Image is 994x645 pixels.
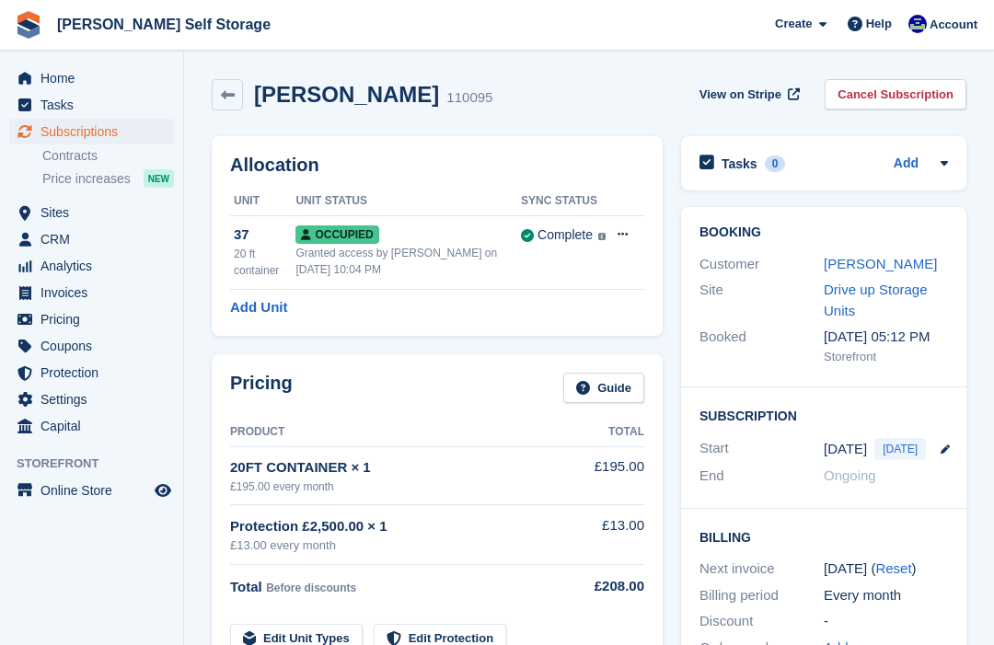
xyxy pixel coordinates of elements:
div: Protection £2,500.00 × 1 [230,516,581,537]
div: 110095 [446,87,492,109]
img: stora-icon-8386f47178a22dfd0bd8f6a31ec36ba5ce8667c1dd55bd0f319d3a0aa187defe.svg [15,11,42,39]
td: £195.00 [581,446,644,504]
div: Granted access by [PERSON_NAME] on [DATE] 10:04 PM [295,245,521,278]
span: Invoices [40,280,151,305]
a: Preview store [152,479,174,501]
span: Account [930,16,977,34]
a: menu [9,413,174,439]
a: Price increases NEW [42,168,174,189]
a: menu [9,386,174,412]
span: [DATE] [874,438,926,460]
span: CRM [40,226,151,252]
span: View on Stripe [699,86,781,104]
span: Help [866,15,892,33]
span: Capital [40,413,151,439]
div: Storefront [824,348,948,366]
div: 20 ft container [234,246,295,279]
a: menu [9,119,174,144]
a: Reset [875,560,911,576]
a: Drive up Storage Units [824,282,928,318]
img: icon-info-grey-7440780725fd019a000dd9b08b2336e03edf1995a4989e88bcd33f0948082b44.svg [598,233,606,240]
span: Subscriptions [40,119,151,144]
span: Pricing [40,306,151,332]
a: menu [9,333,174,359]
span: Protection [40,360,151,386]
div: Billing period [699,585,824,606]
div: [DATE] ( ) [824,559,948,580]
span: Before discounts [266,582,356,594]
span: Ongoing [824,467,876,483]
span: Analytics [40,253,151,279]
div: 20FT CONTAINER × 1 [230,457,581,478]
div: Every month [824,585,948,606]
a: Guide [563,373,644,403]
span: Create [775,15,812,33]
th: Product [230,418,581,447]
a: menu [9,226,174,252]
div: £13.00 every month [230,536,581,555]
a: Contracts [42,147,174,165]
span: Coupons [40,333,151,359]
div: Start [699,438,824,460]
a: menu [9,478,174,503]
span: Tasks [40,92,151,118]
h2: [PERSON_NAME] [254,82,439,107]
time: 2025-09-25 00:00:00 UTC [824,439,867,460]
a: menu [9,65,174,91]
a: View on Stripe [692,79,803,109]
div: Customer [699,254,824,275]
div: £208.00 [581,576,644,597]
a: Add [894,154,919,175]
div: Complete [537,225,593,245]
a: menu [9,92,174,118]
div: Discount [699,611,824,632]
a: Add Unit [230,297,287,318]
a: menu [9,280,174,305]
h2: Pricing [230,373,293,403]
th: Sync Status [521,187,606,216]
div: [DATE] 05:12 PM [824,327,948,348]
a: Cancel Subscription [825,79,966,109]
span: Total [230,579,262,594]
div: Booked [699,327,824,365]
span: Storefront [17,455,183,473]
span: Home [40,65,151,91]
a: menu [9,360,174,386]
div: £195.00 every month [230,478,581,495]
h2: Subscription [699,406,948,424]
span: Online Store [40,478,151,503]
a: menu [9,253,174,279]
span: Sites [40,200,151,225]
span: Settings [40,386,151,412]
h2: Billing [699,527,948,546]
a: menu [9,306,174,332]
a: menu [9,200,174,225]
h2: Booking [699,225,948,240]
div: End [699,466,824,487]
a: [PERSON_NAME] Self Storage [50,9,278,40]
div: Site [699,280,824,321]
td: £13.00 [581,505,644,565]
a: [PERSON_NAME] [824,256,937,271]
h2: Allocation [230,155,644,176]
th: Total [581,418,644,447]
th: Unit Status [295,187,521,216]
span: Occupied [295,225,378,244]
th: Unit [230,187,295,216]
div: 0 [765,155,786,172]
span: Price increases [42,170,131,188]
h2: Tasks [722,155,757,172]
div: Next invoice [699,559,824,580]
img: Justin Farthing [908,15,927,33]
div: NEW [144,169,174,188]
div: - [824,611,948,632]
div: 37 [234,225,295,246]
